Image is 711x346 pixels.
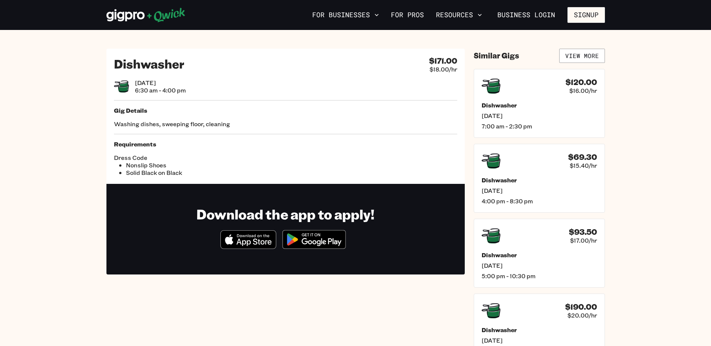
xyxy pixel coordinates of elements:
p: Washing dishes, sweeping floor, cleaning [114,120,457,128]
button: Resources [433,9,485,21]
h5: Dishwasher [482,176,597,184]
h2: Dishwasher [114,56,184,71]
h5: Dishwasher [482,251,597,259]
h5: Requirements [114,140,457,148]
li: Nonslip Shoes [126,161,286,169]
span: [DATE] [482,187,597,194]
img: Get it on Google Play [278,225,350,254]
span: 6:30 am - 4:00 pm [135,86,186,94]
button: For Businesses [309,9,382,21]
h5: Dishwasher [482,101,597,109]
h4: $120.00 [566,78,597,87]
h4: Similar Gigs [474,51,519,60]
h5: Dishwasher [482,326,597,334]
a: View More [559,49,605,63]
span: $17.00/hr [570,237,597,244]
li: Solid Black on Black [126,169,286,176]
span: [DATE] [135,79,186,86]
span: [DATE] [482,112,597,119]
span: $16.00/hr [569,87,597,94]
a: For Pros [388,9,427,21]
a: $120.00$16.00/hrDishwasher[DATE]7:00 am - 2:30 pm [474,69,605,138]
span: [DATE] [482,337,597,344]
a: Business Login [491,7,561,23]
h4: $69.30 [568,152,597,162]
span: 7:00 am - 2:30 pm [482,122,597,130]
span: $18.00/hr [430,66,457,73]
h4: $93.50 [569,227,597,237]
span: $15.40/hr [570,162,597,169]
a: $69.30$15.40/hrDishwasher[DATE]4:00 pm - 8:30 pm [474,144,605,213]
span: $20.00/hr [567,312,597,319]
h4: $190.00 [565,302,597,312]
button: Signup [567,7,605,23]
span: [DATE] [482,262,597,269]
span: 4:00 pm - 8:30 pm [482,197,597,205]
h1: Download the app to apply! [196,206,374,222]
h5: Gig Details [114,107,457,114]
span: 5:00 pm - 10:30 pm [482,272,597,280]
a: $93.50$17.00/hrDishwasher[DATE]5:00 pm - 10:30 pm [474,219,605,288]
span: Dress Code [114,154,286,161]
a: Download on the App Store [220,243,277,251]
h4: $171.00 [429,56,457,66]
